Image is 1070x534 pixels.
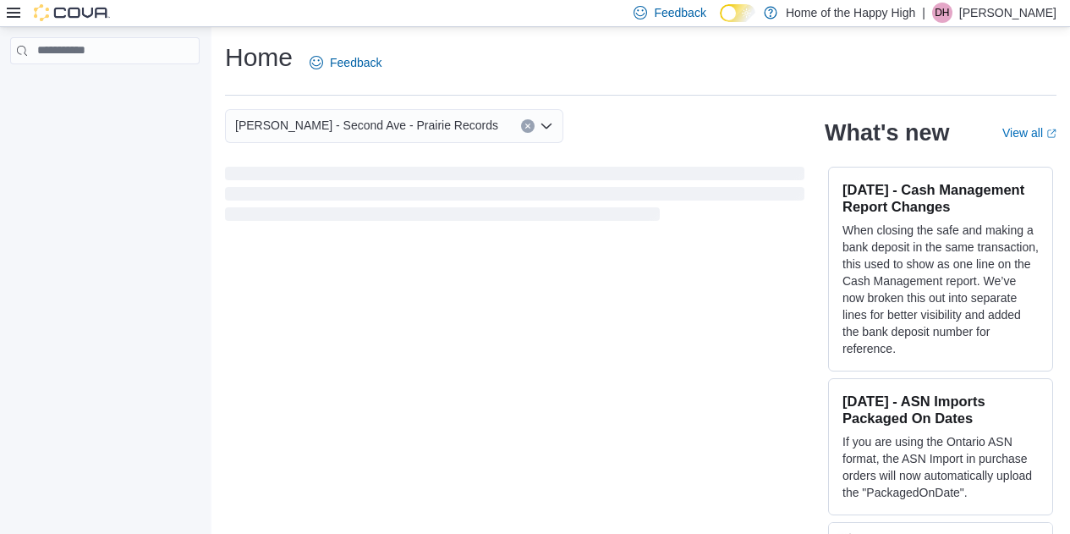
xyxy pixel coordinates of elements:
p: Home of the Happy High [786,3,915,23]
nav: Complex example [10,68,200,108]
div: Dylan Hamilton [932,3,952,23]
h1: Home [225,41,293,74]
span: Feedback [654,4,705,21]
h3: [DATE] - Cash Management Report Changes [842,181,1039,215]
input: Dark Mode [720,4,755,22]
span: DH [935,3,949,23]
p: [PERSON_NAME] [959,3,1056,23]
span: Loading [225,170,804,224]
h3: [DATE] - ASN Imports Packaged On Dates [842,393,1039,427]
p: If you are using the Ontario ASN format, the ASN Import in purchase orders will now automatically... [842,433,1039,501]
span: Feedback [330,54,381,71]
img: Cova [34,4,110,21]
h2: What's new [825,119,949,146]
button: Open list of options [540,119,553,133]
button: Clear input [521,119,535,133]
span: [PERSON_NAME] - Second Ave - Prairie Records [235,115,498,135]
svg: External link [1046,129,1056,139]
span: Dark Mode [720,22,721,23]
p: When closing the safe and making a bank deposit in the same transaction, this used to show as one... [842,222,1039,357]
a: View allExternal link [1002,126,1056,140]
p: | [922,3,925,23]
a: Feedback [303,46,388,80]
